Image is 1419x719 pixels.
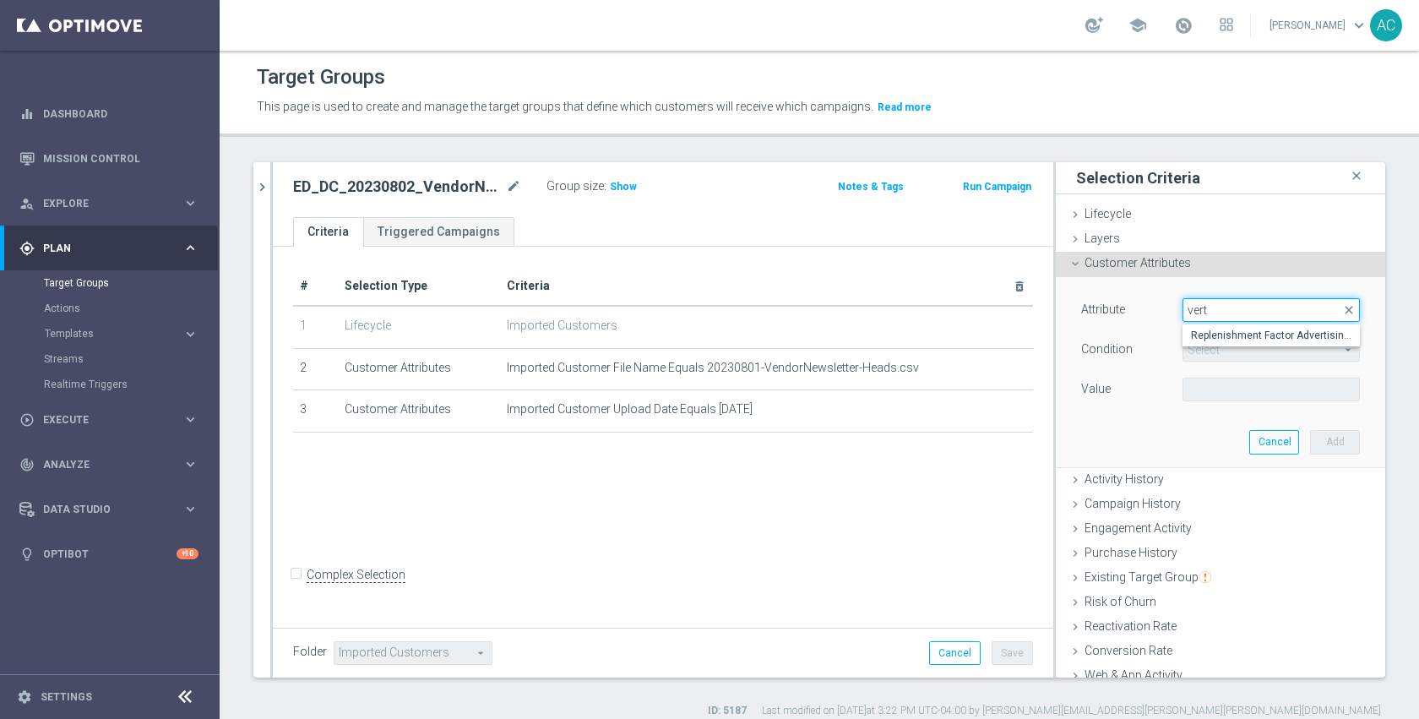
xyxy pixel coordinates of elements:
[44,352,176,366] a: Streams
[1085,668,1182,682] span: Web & App Activity
[992,641,1033,665] button: Save
[1268,13,1370,38] a: [PERSON_NAME]keyboard_arrow_down
[1013,280,1026,293] i: delete_forever
[44,296,218,321] div: Actions
[1085,619,1177,633] span: Reactivation Rate
[762,704,1381,718] label: Last modified on [DATE] at 3:22 PM UTC-04:00 by [PERSON_NAME][EMAIL_ADDRESS][PERSON_NAME][PERSON_...
[43,504,182,515] span: Data Studio
[1350,16,1368,35] span: keyboard_arrow_down
[507,319,617,333] span: Imported Customers
[44,372,218,397] div: Realtime Triggers
[44,321,218,346] div: Templates
[43,91,198,136] a: Dashboard
[19,503,199,516] div: Data Studio keyboard_arrow_right
[1085,472,1164,486] span: Activity History
[19,412,182,428] div: Execute
[19,197,199,210] button: person_search Explore keyboard_arrow_right
[507,402,753,417] span: Imported Customer Upload Date Equals [DATE]
[1085,570,1211,584] span: Existing Target Group
[363,217,514,247] a: Triggered Campaigns
[1348,165,1365,188] i: close
[43,243,182,253] span: Plan
[1085,595,1156,608] span: Risk of Churn
[44,270,218,296] div: Target Groups
[338,390,501,433] td: Customer Attributes
[293,267,338,306] th: #
[44,276,176,290] a: Target Groups
[1249,430,1299,454] button: Cancel
[293,645,327,659] label: Folder
[43,199,182,209] span: Explore
[182,456,198,472] i: keyboard_arrow_right
[19,241,35,256] i: gps_fixed
[182,411,198,428] i: keyboard_arrow_right
[19,458,199,471] button: track_changes Analyze keyboard_arrow_right
[293,348,338,390] td: 2
[1085,207,1131,221] span: Lifecycle
[546,179,604,193] label: Group size
[1076,168,1200,188] h3: Selection Criteria
[19,242,199,255] button: gps_fixed Plan keyboard_arrow_right
[338,306,501,348] td: Lifecycle
[19,412,35,428] i: play_circle_outline
[19,531,198,576] div: Optibot
[19,107,199,121] button: equalizer Dashboard
[182,326,198,342] i: keyboard_arrow_right
[929,641,981,665] button: Cancel
[43,460,182,470] span: Analyze
[19,241,182,256] div: Plan
[19,152,199,166] button: Mission Control
[961,177,1033,196] button: Run Campaign
[307,567,405,583] label: Complex Selection
[19,502,182,517] div: Data Studio
[610,181,637,193] span: Show
[44,378,176,391] a: Realtime Triggers
[1081,381,1111,396] label: Value
[43,136,198,181] a: Mission Control
[19,547,199,561] button: lightbulb Optibot +10
[45,329,182,339] div: Templates
[1370,9,1402,41] div: AC
[1191,329,1351,342] span: Replenishment Factor Advertising Labels
[17,689,32,705] i: settings
[1085,231,1120,245] span: Layers
[507,361,919,375] span: Imported Customer File Name Equals 20230801-VendorNewsletter-Heads.csv
[182,501,198,517] i: keyboard_arrow_right
[44,327,199,340] button: Templates keyboard_arrow_right
[44,346,218,372] div: Streams
[19,547,35,562] i: lightbulb
[19,457,35,472] i: track_changes
[1081,342,1133,356] lable: Condition
[1128,16,1147,35] span: school
[257,65,385,90] h1: Target Groups
[338,267,501,306] th: Selection Type
[876,98,933,117] button: Read more
[1085,521,1192,535] span: Engagement Activity
[708,704,747,718] label: ID: 5187
[182,195,198,211] i: keyboard_arrow_right
[604,179,606,193] label: :
[338,348,501,390] td: Customer Attributes
[254,179,270,195] i: chevron_right
[19,413,199,427] div: play_circle_outline Execute keyboard_arrow_right
[177,548,198,559] div: +10
[45,329,166,339] span: Templates
[293,177,503,197] h2: ED_DC_20230802_VendorNewsletter_HeadsCustImport
[293,306,338,348] td: 1
[1085,497,1181,510] span: Campaign History
[257,100,873,113] span: This page is used to create and manage the target groups that define which customers will receive...
[19,136,198,181] div: Mission Control
[1342,303,1356,317] span: close
[1081,302,1125,316] lable: Attribute
[19,196,35,211] i: person_search
[43,531,177,576] a: Optibot
[43,415,182,425] span: Execute
[1182,298,1360,322] input: Quick find
[19,91,198,136] div: Dashboard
